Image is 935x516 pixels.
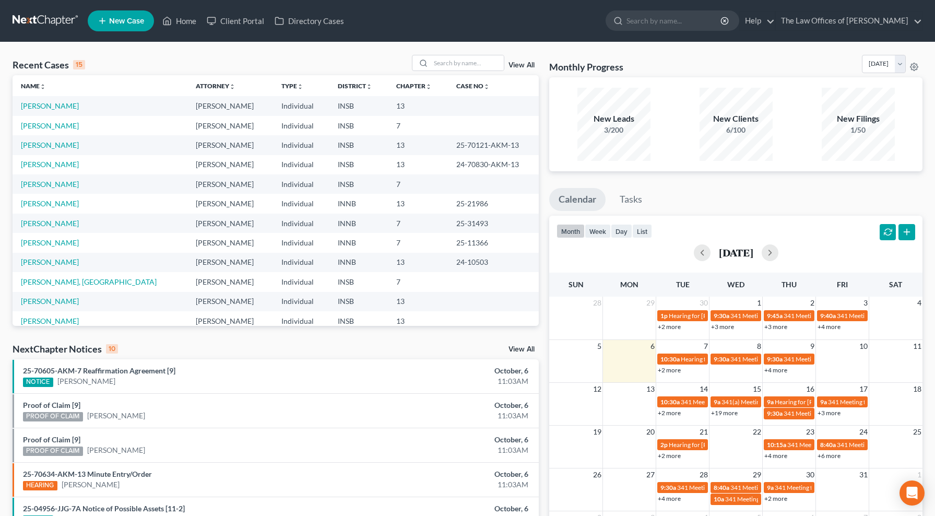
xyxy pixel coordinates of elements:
span: 7 [703,340,709,353]
span: Sat [889,280,902,289]
a: +3 more [711,323,734,331]
td: 25-11366 [448,233,539,252]
div: HEARING [23,481,57,490]
span: 1p [660,312,668,320]
span: 9:30a [767,355,783,363]
td: 13 [388,311,448,331]
span: 11 [912,340,922,353]
button: month [557,224,585,238]
td: Individual [273,214,329,233]
a: Client Portal [202,11,269,30]
td: INSB [329,155,388,174]
div: 15 [73,60,85,69]
span: Hearing for [PERSON_NAME] [669,441,750,449]
span: 17 [858,383,869,395]
td: 13 [388,253,448,272]
td: [PERSON_NAME] [187,135,273,155]
span: 13 [645,383,656,395]
div: October, 6 [367,366,528,376]
div: NOTICE [23,378,53,387]
td: 24-70830-AKM-13 [448,155,539,174]
span: 341 Meeting for [PERSON_NAME] [828,398,922,406]
a: Directory Cases [269,11,349,30]
td: [PERSON_NAME] [187,214,273,233]
td: Individual [273,253,329,272]
div: October, 6 [367,503,528,514]
div: 11:03AM [367,411,528,421]
td: 7 [388,214,448,233]
div: 6/100 [700,125,773,135]
a: Nameunfold_more [21,82,46,90]
span: 16 [805,383,815,395]
span: 2 [809,297,815,309]
td: [PERSON_NAME] [187,174,273,194]
span: Fri [837,280,848,289]
div: PROOF OF CLAIM [23,447,83,456]
span: 23 [805,426,815,438]
span: 341 Meeting for [PERSON_NAME] [784,355,878,363]
td: Individual [273,194,329,213]
a: Typeunfold_more [281,82,303,90]
span: Hearing for [PERSON_NAME] [775,398,856,406]
span: 22 [752,426,762,438]
div: PROOF OF CLAIM [23,412,83,421]
td: [PERSON_NAME] [187,233,273,252]
td: INSB [329,116,388,135]
span: 4 [916,297,922,309]
span: 1 [756,297,762,309]
span: 28 [699,468,709,481]
span: 9:45a [767,312,783,320]
span: 30 [699,297,709,309]
span: 1 [916,468,922,481]
span: 8 [756,340,762,353]
td: INSB [329,272,388,291]
span: 8:40a [820,441,836,449]
a: [PERSON_NAME] [62,479,120,490]
i: unfold_more [40,84,46,90]
a: [PERSON_NAME] [21,140,79,149]
a: View All [508,62,535,69]
span: Wed [727,280,744,289]
td: 13 [388,155,448,174]
span: 27 [645,468,656,481]
td: INSB [329,96,388,115]
span: 341 Meeting for [PERSON_NAME] [775,484,869,491]
a: +4 more [658,495,681,502]
input: Search by name... [431,55,504,71]
button: week [585,224,611,238]
span: Tue [676,280,690,289]
button: day [611,224,632,238]
td: Individual [273,292,329,311]
i: unfold_more [483,84,490,90]
a: Districtunfold_more [338,82,372,90]
button: list [632,224,652,238]
div: 11:03AM [367,376,528,386]
span: 341 Meeting for [PERSON_NAME] [725,495,819,503]
span: 2p [660,441,668,449]
span: 9:30a [767,409,783,417]
td: 13 [388,292,448,311]
span: 10:15a [767,441,786,449]
span: Mon [620,280,638,289]
td: Individual [273,116,329,135]
a: [PERSON_NAME] [21,297,79,306]
a: [PERSON_NAME] [21,121,79,130]
span: 341 Meeting for [PERSON_NAME] & [PERSON_NAME] [784,312,933,320]
span: 14 [699,383,709,395]
td: Individual [273,272,329,291]
span: 341 Meeting for [PERSON_NAME] [730,355,824,363]
a: Calendar [549,188,606,211]
td: 25-70121-AKM-13 [448,135,539,155]
a: +4 more [818,323,841,331]
span: 9:30a [660,484,676,491]
span: 18 [912,383,922,395]
div: 11:03AM [367,479,528,490]
a: [PERSON_NAME] [87,445,145,455]
td: [PERSON_NAME] [187,292,273,311]
a: [PERSON_NAME] [21,219,79,228]
a: +2 more [658,323,681,331]
span: 10 [858,340,869,353]
span: 10:30a [660,398,680,406]
span: 24 [858,426,869,438]
span: 29 [645,297,656,309]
